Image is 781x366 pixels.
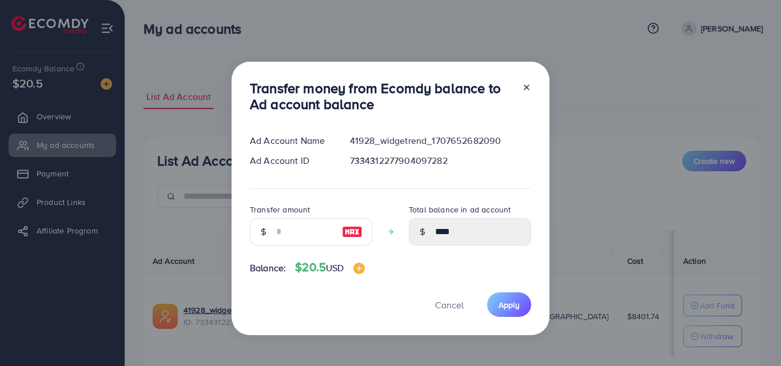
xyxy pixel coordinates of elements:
div: 7334312277904097282 [341,154,540,167]
label: Total balance in ad account [409,204,511,215]
span: USD [326,262,344,274]
button: Apply [487,292,531,317]
div: 41928_widgetrend_1707652682090 [341,134,540,147]
label: Transfer amount [250,204,310,215]
span: Balance: [250,262,286,275]
span: Apply [499,299,520,311]
img: image [353,263,365,274]
h4: $20.5 [295,260,364,275]
h3: Transfer money from Ecomdy balance to Ad account balance [250,80,513,113]
div: Ad Account ID [241,154,341,167]
span: Cancel [435,299,464,311]
button: Cancel [421,292,478,317]
iframe: Chat [732,315,772,357]
img: image [342,225,362,239]
div: Ad Account Name [241,134,341,147]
